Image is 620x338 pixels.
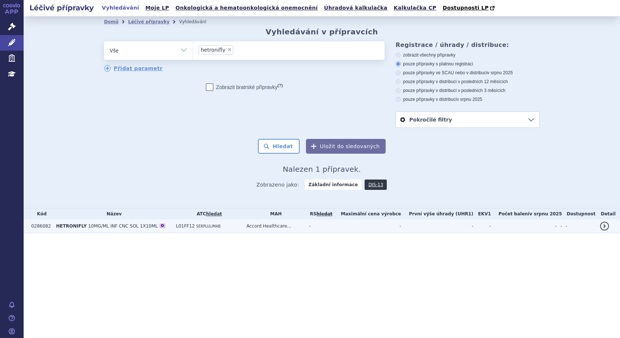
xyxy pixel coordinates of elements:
[306,208,333,219] th: RS
[243,208,306,219] th: MAH
[28,219,52,233] td: 0286082
[396,41,540,48] h3: Registrace / úhrady / distribuce:
[596,208,620,219] th: Detail
[173,3,320,13] a: Onkologická a hematoonkologická onemocnění
[317,211,333,216] a: vyhledávání neobsahuje žádnou platnou referenční skupinu
[201,47,225,52] span: hetronifly
[196,224,221,228] span: SERPLULIMAB
[128,19,169,24] a: Léčivé přípravky
[179,16,216,27] li: Vyhledávání
[491,219,557,233] td: -
[258,139,300,154] button: Hledat
[176,223,195,229] span: L01FF12
[396,79,540,85] label: pouze přípravky v distribuci v posledních 12 měsících
[401,219,473,233] td: -
[440,3,498,13] a: Dostupnosti LP
[396,88,540,93] label: pouze přípravky v distribuci v posledních 3 měsících
[487,70,513,75] span: v srpnu 2025
[365,180,387,190] a: DIS-13
[24,3,100,13] h2: Léčivé přípravky
[104,65,163,72] a: Přidat parametr
[473,219,491,233] td: -
[100,3,141,13] a: Vyhledávání
[442,5,489,11] span: Dostupnosti LP
[392,3,439,13] a: Kalkulačka CP
[278,83,283,88] abbr: (?)
[243,219,306,233] td: Accord Healthcare...
[104,19,118,24] a: Domů
[306,219,333,233] td: -
[457,97,482,102] span: v srpnu 2025
[256,180,299,190] span: Zobrazeno jako:
[401,208,473,219] th: První výše úhrady (UHR1)
[333,219,401,233] td: -
[283,165,361,174] span: Nalezen 1 přípravek.
[235,45,240,54] input: hetronifly
[396,70,540,76] label: pouze přípravky ve SCAU nebo v distribuci
[396,52,540,58] label: zobrazit všechny přípravky
[56,223,87,229] span: HETRONIFLY
[52,208,172,219] th: Název
[333,208,401,219] th: Maximální cena výrobce
[473,208,491,219] th: EKV1
[172,208,243,219] th: ATC
[88,223,158,229] span: 10MG/ML INF CNC SOL 1X10ML
[305,180,362,190] strong: Základní informace
[266,27,378,36] h2: Vyhledávání v přípravcích
[28,208,52,219] th: Kód
[317,211,333,216] del: hledat
[491,208,562,219] th: Počet balení
[562,219,596,233] td: -
[557,219,562,233] td: -
[396,61,540,67] label: pouze přípravky s platnou registrací
[396,96,540,102] label: pouze přípravky v distribuci
[227,47,232,52] span: ×
[143,3,171,13] a: Moje LP
[206,211,222,216] a: hledat
[562,208,596,219] th: Dostupnost
[396,112,539,127] a: Pokročilé filtry
[322,3,390,13] a: Úhradová kalkulačka
[306,139,386,154] button: Uložit do sledovaných
[600,222,609,231] a: detail
[159,223,165,228] div: O
[529,211,562,216] span: v srpnu 2025
[206,83,283,91] label: Zobrazit bratrské přípravky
